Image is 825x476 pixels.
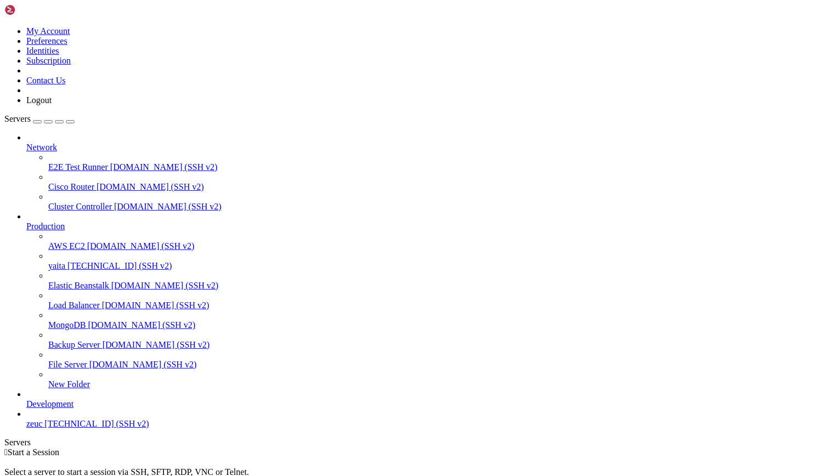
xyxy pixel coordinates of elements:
li: Development [26,389,821,409]
li: Cluster Controller [DOMAIN_NAME] (SSH v2) [48,192,821,212]
li: File Server [DOMAIN_NAME] (SSH v2) [48,350,821,370]
span: zeuc [26,419,42,428]
a: Logout [26,95,52,105]
span: AWS EC2 [48,241,85,251]
span: File Server [48,360,87,369]
span: [DOMAIN_NAME] (SSH v2) [97,182,204,191]
div: Servers [4,438,821,447]
li: Load Balancer [DOMAIN_NAME] (SSH v2) [48,291,821,310]
li: New Folder [48,370,821,389]
a: Network [26,143,821,152]
a: Servers [4,114,75,123]
li: Network [26,133,821,212]
span: [DOMAIN_NAME] (SSH v2) [87,241,195,251]
span: Cluster Controller [48,202,112,211]
a: Identities [26,46,59,55]
li: Backup Server [DOMAIN_NAME] (SSH v2) [48,330,821,350]
a: MongoDB [DOMAIN_NAME] (SSH v2) [48,320,821,330]
li: E2E Test Runner [DOMAIN_NAME] (SSH v2) [48,152,821,172]
a: Preferences [26,36,67,46]
li: AWS EC2 [DOMAIN_NAME] (SSH v2) [48,231,821,251]
img: Shellngn [4,4,67,15]
a: Production [26,222,821,231]
span: [DOMAIN_NAME] (SSH v2) [110,162,218,172]
span: E2E Test Runner [48,162,108,172]
a: Cisco Router [DOMAIN_NAME] (SSH v2) [48,182,821,192]
li: Elastic Beanstalk [DOMAIN_NAME] (SSH v2) [48,271,821,291]
a: File Server [DOMAIN_NAME] (SSH v2) [48,360,821,370]
span: Start a Session [8,447,59,457]
span: yaita [48,261,65,270]
span: New Folder [48,379,90,389]
a: Load Balancer [DOMAIN_NAME] (SSH v2) [48,301,821,310]
span: Backup Server [48,340,100,349]
span: [DOMAIN_NAME] (SSH v2) [102,301,210,310]
span: Servers [4,114,31,123]
a: My Account [26,26,70,36]
a: Subscription [26,56,71,65]
span: Network [26,143,57,152]
span: [DOMAIN_NAME] (SSH v2) [89,360,197,369]
a: Contact Us [26,76,66,85]
span: Elastic Beanstalk [48,281,109,290]
span: [TECHNICAL_ID] (SSH v2) [44,419,149,428]
li: MongoDB [DOMAIN_NAME] (SSH v2) [48,310,821,330]
a: zeuc [TECHNICAL_ID] (SSH v2) [26,419,821,429]
a: Development [26,399,821,409]
a: yaita [TECHNICAL_ID] (SSH v2) [48,261,821,271]
a: AWS EC2 [DOMAIN_NAME] (SSH v2) [48,241,821,251]
a: Cluster Controller [DOMAIN_NAME] (SSH v2) [48,202,821,212]
li: Production [26,212,821,389]
span: [DOMAIN_NAME] (SSH v2) [88,320,195,330]
span: [DOMAIN_NAME] (SSH v2) [111,281,219,290]
span: Development [26,399,74,409]
span: Cisco Router [48,182,94,191]
span: Production [26,222,65,231]
li: Cisco Router [DOMAIN_NAME] (SSH v2) [48,172,821,192]
li: yaita [TECHNICAL_ID] (SSH v2) [48,251,821,271]
a: Backup Server [DOMAIN_NAME] (SSH v2) [48,340,821,350]
span: [TECHNICAL_ID] (SSH v2) [67,261,172,270]
a: New Folder [48,379,821,389]
li: zeuc [TECHNICAL_ID] (SSH v2) [26,409,821,429]
span:  [4,447,8,457]
a: E2E Test Runner [DOMAIN_NAME] (SSH v2) [48,162,821,172]
span: Load Balancer [48,301,100,310]
span: [DOMAIN_NAME] (SSH v2) [103,340,210,349]
span: MongoDB [48,320,86,330]
a: Elastic Beanstalk [DOMAIN_NAME] (SSH v2) [48,281,821,291]
span: [DOMAIN_NAME] (SSH v2) [114,202,222,211]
